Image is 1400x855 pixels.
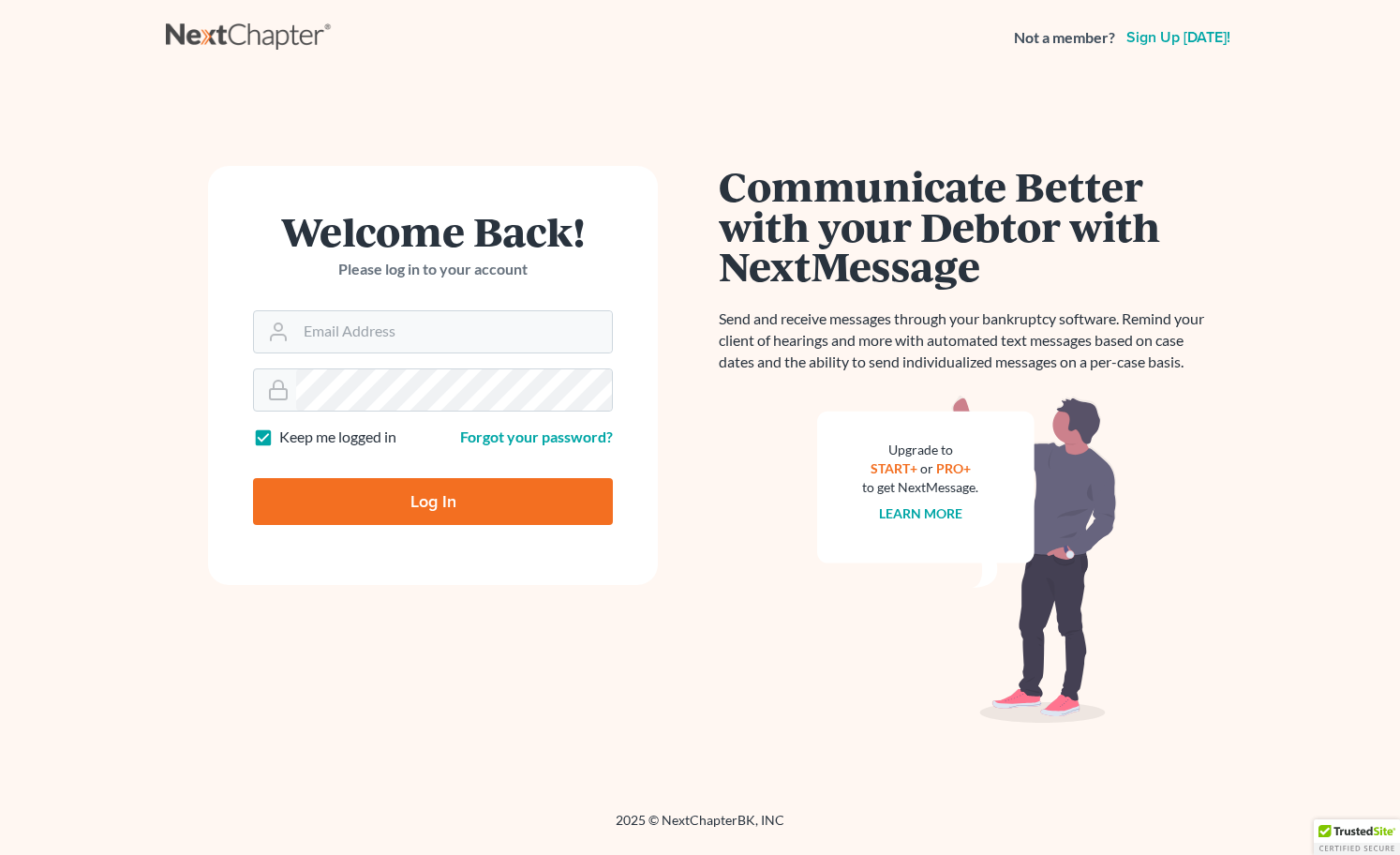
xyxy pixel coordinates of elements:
[1014,27,1115,49] strong: Not a member?
[460,427,613,445] a: Forgot your password?
[279,427,396,448] label: Keep me logged in
[862,478,978,497] div: to get NextMessage.
[1314,819,1400,855] div: TrustedSite Certified
[166,811,1234,845] div: 2025 © NextChapterBK, INC
[253,478,613,525] input: Log In
[871,460,917,476] a: START+
[719,308,1215,373] p: Send and receive messages through your bankruptcy software. Remind your client of hearings and mo...
[1123,30,1234,45] a: Sign up [DATE]!
[817,396,1117,724] img: nextmessage_bg-59042aed3d76b12b5cd301f8e5b87938c9018125f34e5fa2b7a6b67550977c72.svg
[296,311,612,352] input: Email Address
[719,166,1215,286] h1: Communicate Better with your Debtor with NextMessage
[936,460,971,476] a: PRO+
[253,259,613,280] p: Please log in to your account
[253,211,613,251] h1: Welcome Back!
[862,441,978,459] div: Upgrade to
[879,505,962,521] a: Learn more
[920,460,933,476] span: or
